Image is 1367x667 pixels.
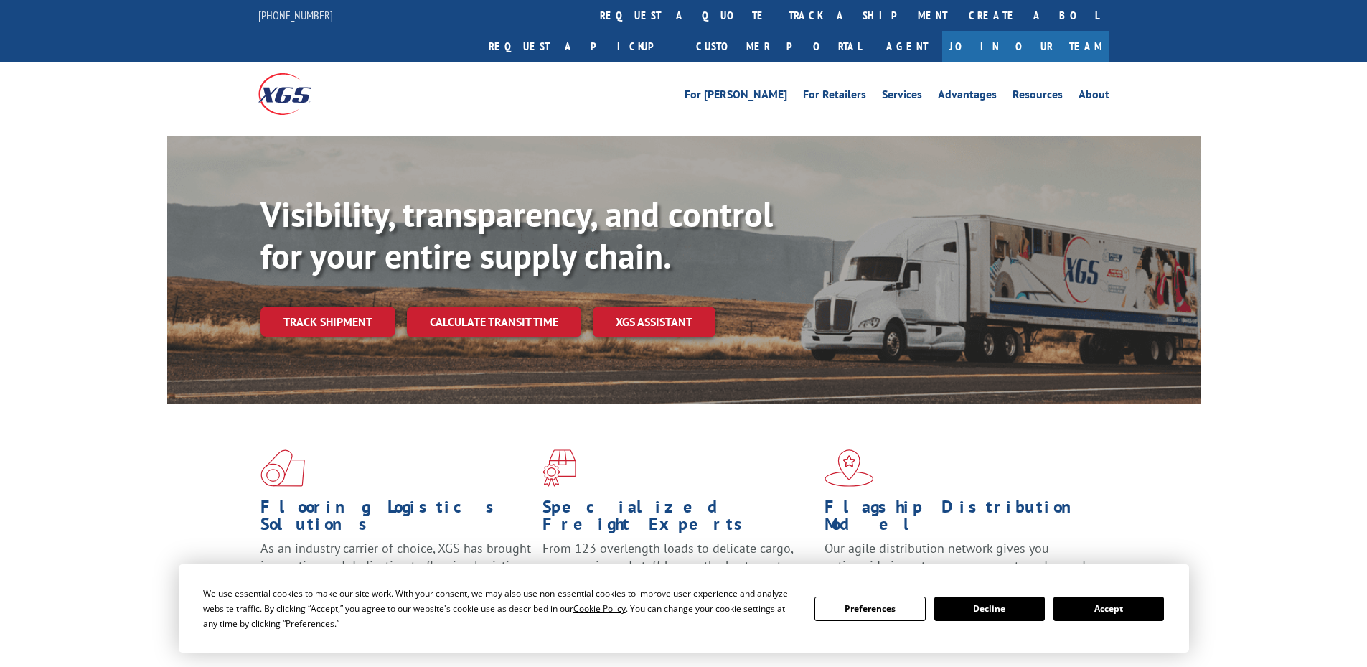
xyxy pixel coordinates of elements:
p: From 123 overlength loads to delicate cargo, our experienced staff knows the best way to move you... [542,540,814,604]
a: Customer Portal [685,31,872,62]
a: [PHONE_NUMBER] [258,8,333,22]
h1: Specialized Freight Experts [542,498,814,540]
img: xgs-icon-focused-on-flooring-red [542,449,576,487]
span: Our agile distribution network gives you nationwide inventory management on demand. [825,540,1089,574]
a: About [1079,89,1109,105]
button: Accept [1053,597,1164,621]
a: Join Our Team [942,31,1109,62]
button: Decline [934,597,1045,621]
a: Resources [1013,89,1063,105]
span: Cookie Policy [573,602,626,615]
a: Request a pickup [478,31,685,62]
a: Services [882,89,922,105]
div: Cookie Consent Prompt [179,564,1189,653]
a: For Retailers [803,89,866,105]
b: Visibility, transparency, and control for your entire supply chain. [260,192,773,278]
a: Advantages [938,89,997,105]
a: XGS ASSISTANT [593,307,715,337]
a: Calculate transit time [407,307,581,337]
a: For [PERSON_NAME] [685,89,787,105]
img: xgs-icon-total-supply-chain-intelligence-red [260,449,305,487]
button: Preferences [814,597,925,621]
h1: Flagship Distribution Model [825,498,1096,540]
a: Track shipment [260,307,395,337]
a: Agent [872,31,942,62]
h1: Flooring Logistics Solutions [260,498,532,540]
span: Preferences [286,617,334,630]
div: We use essential cookies to make our site work. With your consent, we may also use non-essential ... [203,586,797,631]
img: xgs-icon-flagship-distribution-model-red [825,449,874,487]
span: As an industry carrier of choice, XGS has brought innovation and dedication to flooring logistics... [260,540,531,591]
